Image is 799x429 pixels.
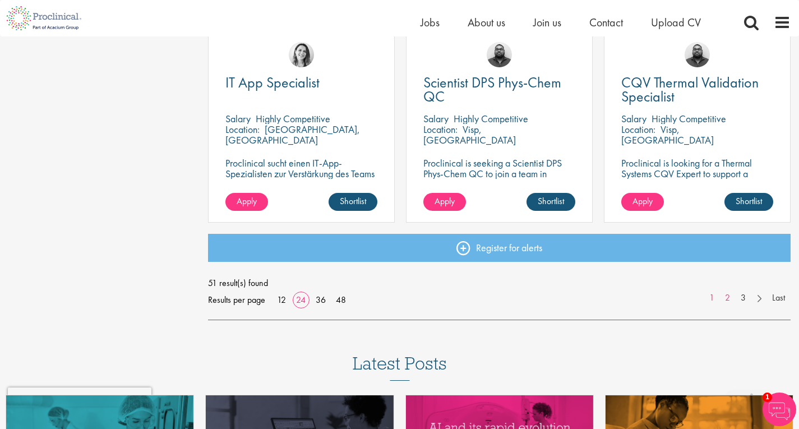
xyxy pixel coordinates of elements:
span: CQV Thermal Validation Specialist [621,73,759,106]
a: Jobs [421,15,440,30]
span: Apply [632,195,653,207]
span: 1 [763,393,772,402]
a: 12 [273,294,290,306]
span: Location: [423,123,458,136]
p: Visp, [GEOGRAPHIC_DATA] [423,123,516,146]
p: Visp, [GEOGRAPHIC_DATA] [621,123,714,146]
a: 3 [735,292,751,305]
a: CQV Thermal Validation Specialist [621,76,773,104]
span: Results per page [208,292,265,308]
h3: Latest Posts [353,354,447,381]
span: Location: [621,123,655,136]
span: Salary [621,112,646,125]
a: Last [766,292,791,305]
a: Apply [621,193,664,211]
p: Highly Competitive [454,112,528,125]
p: Highly Competitive [652,112,726,125]
a: Register for alerts [208,234,791,262]
span: Apply [237,195,257,207]
p: Proclinical is looking for a Thermal Systems CQV Expert to support a project-based assignment. [621,158,773,190]
span: Location: [225,123,260,136]
a: 2 [719,292,736,305]
a: Apply [225,193,268,211]
p: Proclinical is seeking a Scientist DPS Phys-Chem QC to join a team in [GEOGRAPHIC_DATA] [423,158,575,190]
span: IT App Specialist [225,73,320,92]
a: 1 [704,292,720,305]
span: Apply [435,195,455,207]
span: Salary [225,112,251,125]
span: 51 result(s) found [208,275,791,292]
a: Apply [423,193,466,211]
a: Scientist DPS Phys-Chem QC [423,76,575,104]
a: IT App Specialist [225,76,377,90]
a: About us [468,15,505,30]
a: Shortlist [724,193,773,211]
a: 48 [332,294,350,306]
a: Contact [589,15,623,30]
a: 36 [312,294,330,306]
a: Upload CV [651,15,701,30]
a: 24 [292,294,310,306]
a: Shortlist [329,193,377,211]
p: Highly Competitive [256,112,330,125]
span: Salary [423,112,449,125]
img: Nur Ergiydiren [289,42,314,67]
p: Proclinical sucht einen IT-App-Spezialisten zur Verstärkung des Teams unseres Kunden in der [GEOG... [225,158,377,200]
a: Join us [533,15,561,30]
a: Shortlist [526,193,575,211]
p: [GEOGRAPHIC_DATA], [GEOGRAPHIC_DATA] [225,123,360,146]
img: Chatbot [763,393,796,426]
img: Ashley Bennett [487,42,512,67]
span: Scientist DPS Phys-Chem QC [423,73,561,106]
img: Ashley Bennett [685,42,710,67]
iframe: reCAPTCHA [8,388,151,421]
